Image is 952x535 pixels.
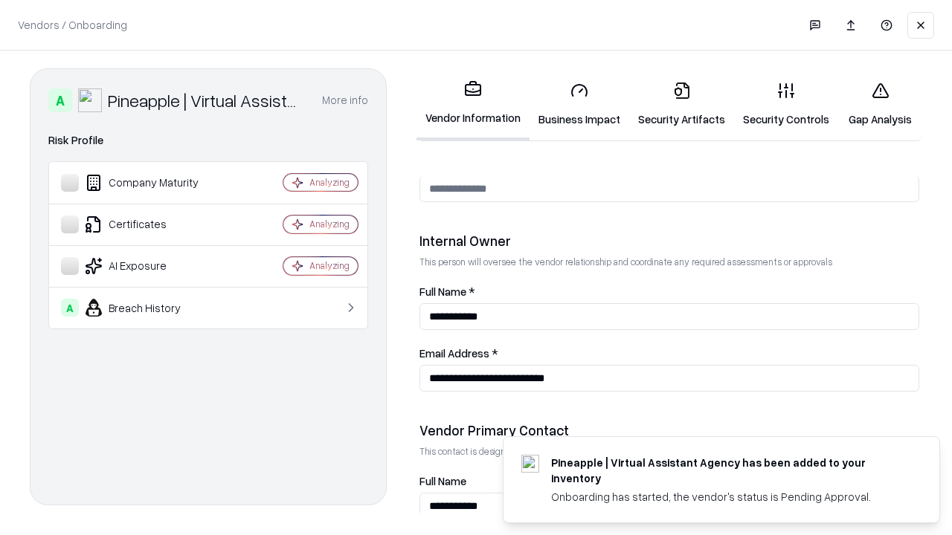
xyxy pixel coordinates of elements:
a: Security Controls [734,70,838,139]
div: A [61,299,79,317]
label: Full Name [419,476,919,487]
label: Email Address * [419,348,919,359]
div: Pineapple | Virtual Assistant Agency has been added to your inventory [551,455,904,486]
div: Company Maturity [61,174,239,192]
div: AI Exposure [61,257,239,275]
button: More info [322,87,368,114]
img: Pineapple | Virtual Assistant Agency [78,88,102,112]
div: Vendor Primary Contact [419,421,919,439]
div: Internal Owner [419,232,919,250]
div: Analyzing [309,218,350,230]
div: Onboarding has started, the vendor's status is Pending Approval. [551,489,904,505]
a: Security Artifacts [629,70,734,139]
div: Certificates [61,215,239,233]
div: Breach History [61,299,239,317]
img: trypineapple.com [521,455,539,473]
a: Gap Analysis [838,70,922,139]
div: Pineapple | Virtual Assistant Agency [108,88,304,112]
a: Business Impact [530,70,629,139]
div: Analyzing [309,259,350,272]
p: Vendors / Onboarding [18,17,127,33]
p: This person will oversee the vendor relationship and coordinate any required assessments or appro... [419,256,919,268]
a: Vendor Information [416,68,530,140]
div: Risk Profile [48,132,368,149]
p: This contact is designated to receive the assessment request from Shift [419,445,919,458]
div: Analyzing [309,176,350,189]
div: A [48,88,72,112]
label: Full Name * [419,286,919,297]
